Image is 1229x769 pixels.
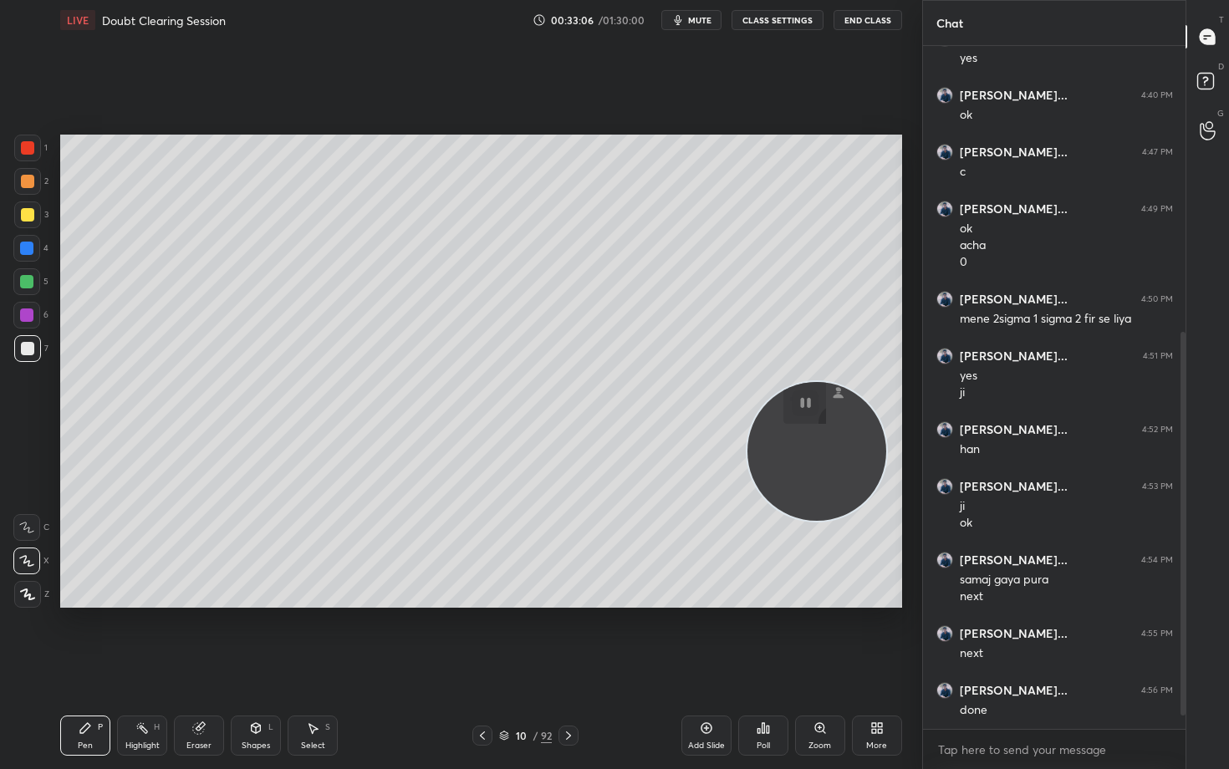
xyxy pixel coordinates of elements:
[936,201,953,217] img: a200fcb8e4b8429081d4a3a55f975463.jpg
[1141,204,1173,214] div: 4:49 PM
[1141,90,1173,100] div: 4:40 PM
[268,723,273,731] div: L
[14,168,48,195] div: 2
[1141,629,1173,639] div: 4:55 PM
[125,741,160,750] div: Highlight
[13,268,48,295] div: 5
[1142,147,1173,157] div: 4:47 PM
[866,741,887,750] div: More
[98,723,103,731] div: P
[13,235,48,262] div: 4
[936,682,953,699] img: a200fcb8e4b8429081d4a3a55f975463.jpg
[960,164,1173,181] div: c
[960,349,1068,364] h6: [PERSON_NAME]...
[732,10,824,30] button: CLASS SETTINGS
[960,145,1068,160] h6: [PERSON_NAME]...
[960,422,1068,437] h6: [PERSON_NAME]...
[13,547,49,574] div: X
[960,553,1068,568] h6: [PERSON_NAME]...
[960,368,1173,384] div: yes
[960,572,1173,588] div: samaj gaya pura
[960,683,1068,698] h6: [PERSON_NAME]...
[936,291,953,308] img: a200fcb8e4b8429081d4a3a55f975463.jpg
[186,741,212,750] div: Eraser
[242,741,270,750] div: Shapes
[923,46,1186,729] div: grid
[960,588,1173,605] div: next
[960,201,1068,216] h6: [PERSON_NAME]...
[834,10,902,30] button: End Class
[808,741,831,750] div: Zoom
[1141,555,1173,565] div: 4:54 PM
[960,50,1173,67] div: yes
[960,384,1173,401] div: ji
[936,552,953,568] img: a200fcb8e4b8429081d4a3a55f975463.jpg
[936,421,953,438] img: a200fcb8e4b8429081d4a3a55f975463.jpg
[688,14,711,26] span: mute
[14,135,48,161] div: 1
[960,498,1173,515] div: ji
[1142,481,1173,491] div: 4:53 PM
[13,514,49,541] div: C
[757,741,770,750] div: Poll
[936,625,953,642] img: a200fcb8e4b8429081d4a3a55f975463.jpg
[960,237,1173,254] div: acha
[661,10,722,30] button: mute
[936,144,953,160] img: a200fcb8e4b8429081d4a3a55f975463.jpg
[513,731,529,741] div: 10
[923,1,977,45] p: Chat
[960,702,1173,719] div: done
[1217,107,1224,120] p: G
[936,348,953,364] img: a200fcb8e4b8429081d4a3a55f975463.jpg
[14,335,48,362] div: 7
[688,741,725,750] div: Add Slide
[13,302,48,328] div: 6
[960,311,1173,328] div: mene 2sigma 1 sigma 2 fir se liya
[960,254,1173,271] div: 0
[960,645,1173,662] div: next
[936,87,953,104] img: a200fcb8e4b8429081d4a3a55f975463.jpg
[960,441,1173,458] div: han
[960,479,1068,494] h6: [PERSON_NAME]...
[14,201,48,228] div: 3
[960,292,1068,307] h6: [PERSON_NAME]...
[533,731,538,741] div: /
[154,723,160,731] div: H
[541,728,552,743] div: 92
[102,13,226,28] h4: Doubt Clearing Session
[1218,60,1224,73] p: D
[960,626,1068,641] h6: [PERSON_NAME]...
[960,88,1068,103] h6: [PERSON_NAME]...
[1141,685,1173,695] div: 4:56 PM
[1143,351,1173,361] div: 4:51 PM
[960,515,1173,532] div: ok
[301,741,325,750] div: Select
[60,10,95,30] div: LIVE
[14,581,49,608] div: Z
[936,478,953,495] img: a200fcb8e4b8429081d4a3a55f975463.jpg
[960,221,1173,237] div: ok
[1219,13,1224,26] p: T
[325,723,330,731] div: S
[78,741,93,750] div: Pen
[960,107,1173,124] div: ok
[1142,425,1173,435] div: 4:52 PM
[1141,294,1173,304] div: 4:50 PM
